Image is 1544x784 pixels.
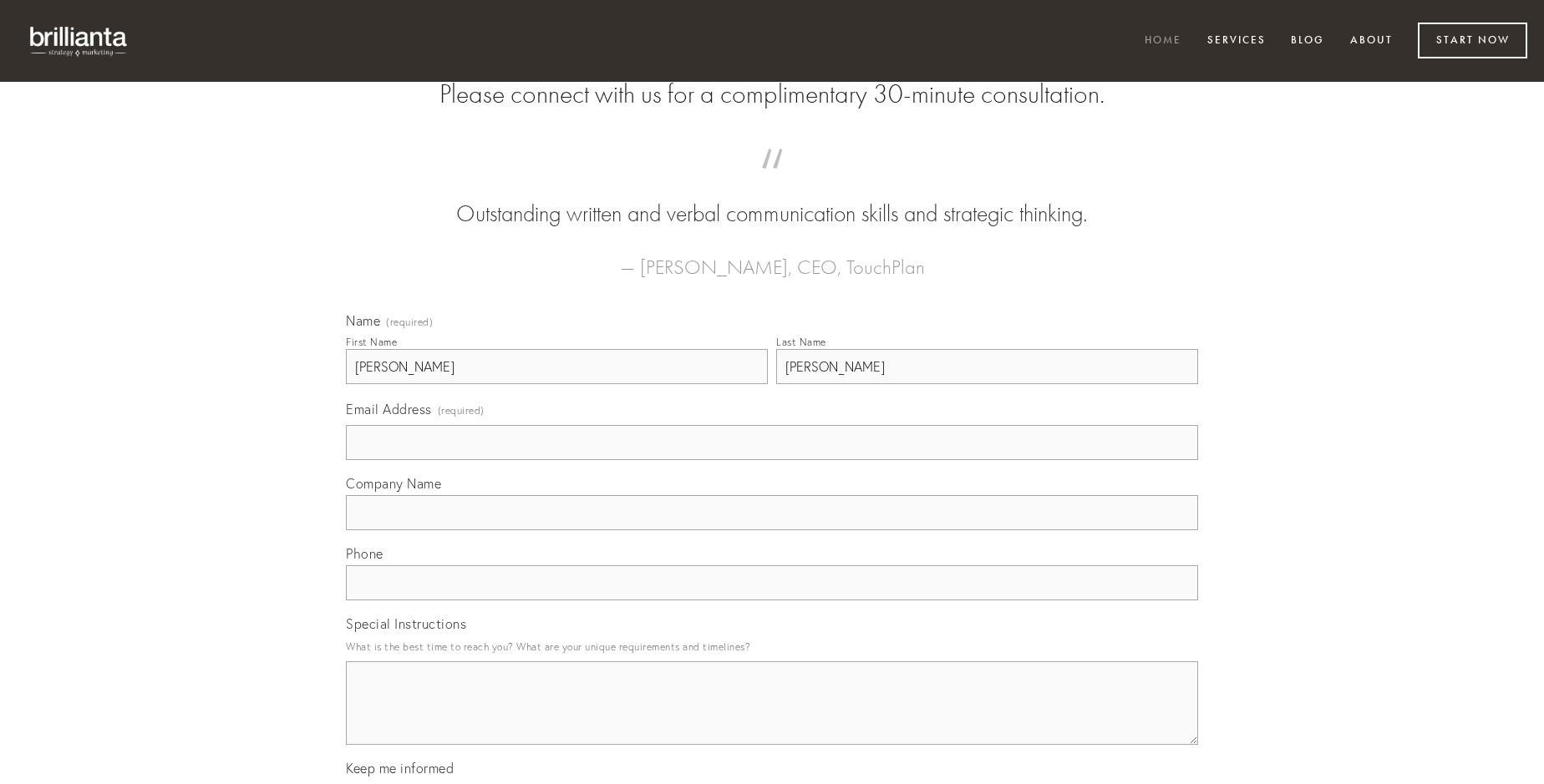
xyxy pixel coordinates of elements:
[346,545,383,562] span: Phone
[1196,28,1277,55] a: Services
[1280,28,1335,55] a: Blog
[346,78,1198,110] h2: Please connect with us for a complimentary 30-minute consultation.
[346,401,432,417] span: Email Address
[373,165,1171,230] blockquote: Outstanding written and verbal communication skills and strategic thinking.
[346,336,397,348] div: First Name
[346,475,441,492] span: Company Name
[346,635,1198,658] p: What is the best time to reach you? What are your unique requirements and timelines?
[346,312,380,329] span: Name
[346,760,454,776] span: Keep me informed
[1339,28,1404,55] a: About
[17,17,142,65] img: brillianta - research, strategy, marketing
[373,165,1171,198] span: “
[1134,28,1192,55] a: Home
[373,230,1171,284] figcaption: — [PERSON_NAME], CEO, TouchPlan
[1418,23,1527,58] a: Start Now
[438,399,485,422] span: (required)
[386,317,433,327] span: (required)
[346,615,466,632] span: Special Instructions
[776,336,826,348] div: Last Name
